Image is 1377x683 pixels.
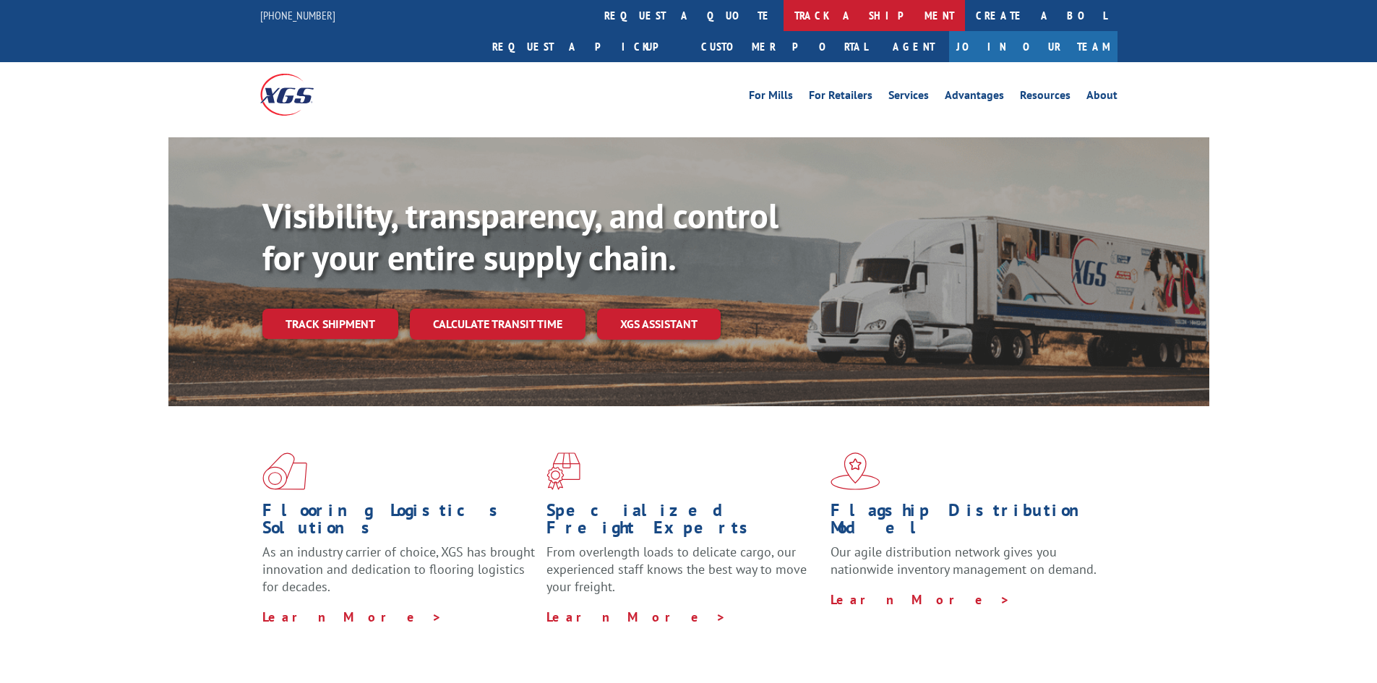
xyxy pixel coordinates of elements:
[546,502,820,544] h1: Specialized Freight Experts
[1086,90,1118,106] a: About
[749,90,793,106] a: For Mills
[831,591,1011,608] a: Learn More >
[546,544,820,608] p: From overlength loads to delicate cargo, our experienced staff knows the best way to move your fr...
[888,90,929,106] a: Services
[546,452,580,490] img: xgs-icon-focused-on-flooring-red
[262,309,398,339] a: Track shipment
[481,31,690,62] a: Request a pickup
[410,309,585,340] a: Calculate transit time
[831,502,1104,544] h1: Flagship Distribution Model
[262,452,307,490] img: xgs-icon-total-supply-chain-intelligence-red
[260,8,335,22] a: [PHONE_NUMBER]
[262,193,778,280] b: Visibility, transparency, and control for your entire supply chain.
[809,90,872,106] a: For Retailers
[546,609,726,625] a: Learn More >
[262,544,535,595] span: As an industry carrier of choice, XGS has brought innovation and dedication to flooring logistics...
[1020,90,1071,106] a: Resources
[262,502,536,544] h1: Flooring Logistics Solutions
[597,309,721,340] a: XGS ASSISTANT
[262,609,442,625] a: Learn More >
[949,31,1118,62] a: Join Our Team
[831,452,880,490] img: xgs-icon-flagship-distribution-model-red
[831,544,1097,577] span: Our agile distribution network gives you nationwide inventory management on demand.
[878,31,949,62] a: Agent
[690,31,878,62] a: Customer Portal
[945,90,1004,106] a: Advantages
